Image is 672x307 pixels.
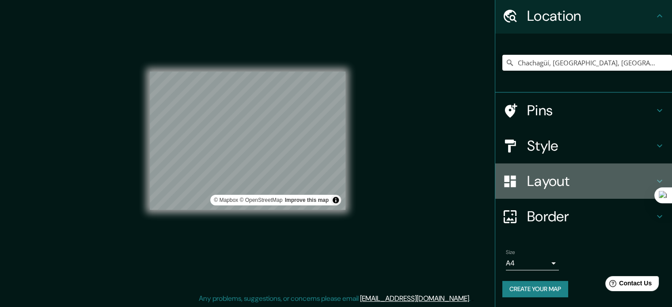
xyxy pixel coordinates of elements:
[527,137,654,155] h4: Style
[527,7,654,25] h4: Location
[199,293,471,304] p: Any problems, suggestions, or concerns please email .
[214,197,238,203] a: Mapbox
[527,208,654,225] h4: Border
[471,293,472,304] div: .
[360,294,469,303] a: [EMAIL_ADDRESS][DOMAIN_NAME]
[330,195,341,205] button: Toggle attribution
[285,197,329,203] a: Map feedback
[502,281,568,297] button: Create your map
[495,128,672,163] div: Style
[502,55,672,71] input: Pick your city or area
[239,197,282,203] a: OpenStreetMap
[495,199,672,234] div: Border
[472,293,474,304] div: .
[593,273,662,297] iframe: Help widget launcher
[506,249,515,256] label: Size
[527,172,654,190] h4: Layout
[527,102,654,119] h4: Pins
[506,256,559,270] div: A4
[495,93,672,128] div: Pins
[495,163,672,199] div: Layout
[150,72,345,210] canvas: Map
